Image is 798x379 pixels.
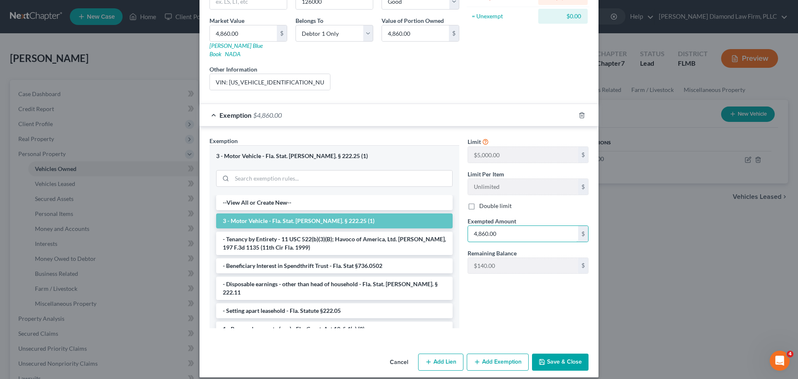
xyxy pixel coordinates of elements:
button: Add Exemption [467,354,529,371]
label: Market Value [209,16,244,25]
input: Search exemption rules... [232,171,452,186]
div: $ [578,226,588,242]
div: = Unexempt [472,12,534,20]
div: 3 - Motor Vehicle - Fla. Stat. [PERSON_NAME]. § 222.25 (1) [216,152,453,160]
input: 0.00 [382,25,449,41]
span: Belongs To [296,17,323,24]
span: $4,860.00 [253,111,282,119]
span: Limit [468,138,481,145]
div: $ [578,147,588,163]
label: Limit Per Item [468,170,504,178]
input: -- [468,147,578,163]
button: Cancel [383,354,415,371]
input: 0.00 [210,25,277,41]
label: Value of Portion Owned [382,16,444,25]
li: - Setting apart leasehold - Fla. Statute §222.05 [216,303,453,318]
input: 0.00 [468,226,578,242]
div: $0.00 [545,12,581,20]
li: - Beneficiary Interest in Spendthrift Trust - Fla. Stat §736.0502 [216,258,453,273]
div: $ [578,258,588,274]
label: Remaining Balance [468,249,517,258]
iframe: Intercom live chat [770,351,790,371]
span: Exemption [209,137,238,144]
input: -- [468,179,578,195]
a: [PERSON_NAME] Blue Book [209,42,263,57]
div: $ [277,25,287,41]
div: $ [449,25,459,41]
span: 4 [787,351,793,357]
li: --View All or Create New-- [216,195,453,210]
button: Add Lien [418,354,463,371]
input: -- [468,258,578,274]
label: Double limit [479,202,512,210]
li: - Tenancy by Entirety - 11 USC 522(b)(3)(B); Havoco of America, Ltd. [PERSON_NAME], 197 F.3d 1135... [216,232,453,255]
input: (optional) [210,74,330,90]
li: 1 - Personal property (any) - Fla. Const. Art.10, § 4(a) (2) [216,322,453,337]
div: $ [578,179,588,195]
button: Save & Close [532,354,589,371]
a: NADA [225,50,241,57]
li: - Disposable earnings - other than head of household - Fla. Stat. [PERSON_NAME]. § 222.11 [216,277,453,300]
span: Exemption [219,111,251,119]
li: 3 - Motor Vehicle - Fla. Stat. [PERSON_NAME]. § 222.25 (1) [216,213,453,228]
span: Exempted Amount [468,218,516,225]
label: Other Information [209,65,257,74]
